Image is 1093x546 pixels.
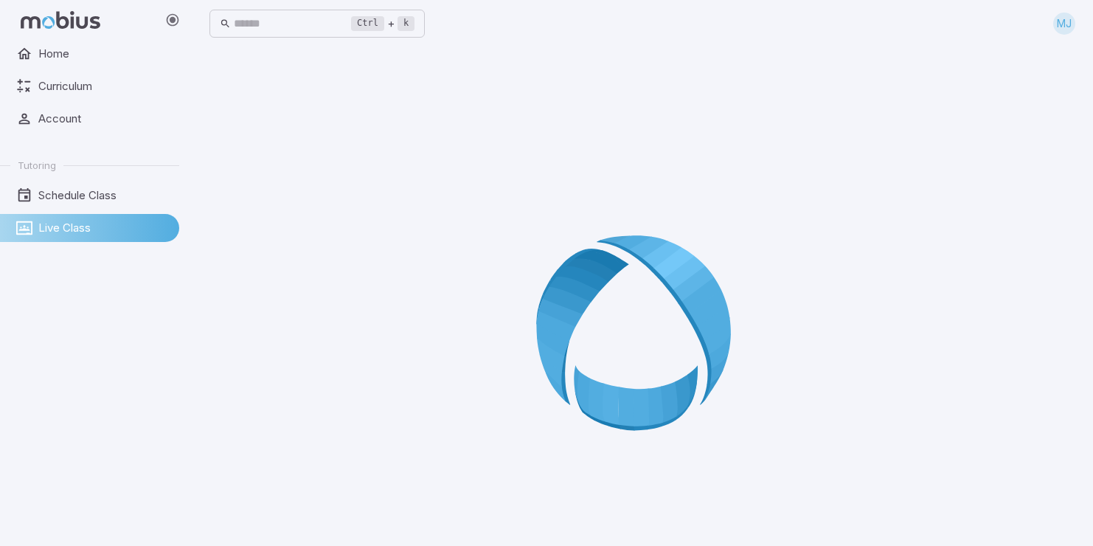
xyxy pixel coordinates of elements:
kbd: Ctrl [351,16,384,31]
kbd: k [398,16,414,31]
div: + [351,15,414,32]
span: Curriculum [38,78,169,94]
span: Schedule Class [38,187,169,204]
span: Home [38,46,169,62]
div: MJ [1053,13,1075,35]
span: Live Class [38,220,169,236]
span: Account [38,111,169,127]
span: Tutoring [18,159,56,172]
